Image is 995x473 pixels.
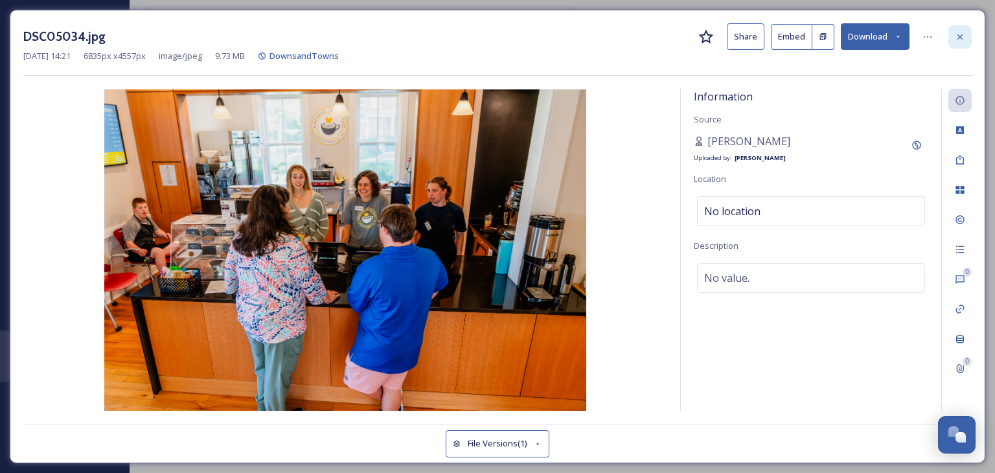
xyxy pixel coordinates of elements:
[215,50,245,62] span: 9.73 MB
[694,173,726,185] span: Location
[694,113,722,125] span: Source
[23,27,106,46] h3: DSC05034.jpg
[704,270,749,286] span: No value.
[694,89,753,104] span: Information
[23,89,667,411] img: DSC05034.jpg
[704,203,761,219] span: No location
[963,357,972,366] div: 0
[963,268,972,277] div: 0
[938,416,976,454] button: Open Chat
[694,154,732,162] span: Uploaded by:
[771,24,812,50] button: Embed
[84,50,146,62] span: 6835 px x 4557 px
[23,50,71,62] span: [DATE] 14:21
[694,240,738,251] span: Description
[735,154,786,162] strong: [PERSON_NAME]
[707,133,790,149] span: [PERSON_NAME]
[841,23,909,50] button: Download
[446,430,549,457] button: File Versions(1)
[159,50,202,62] span: image/jpeg
[727,23,764,50] button: Share
[269,50,339,62] span: DownsandTowns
